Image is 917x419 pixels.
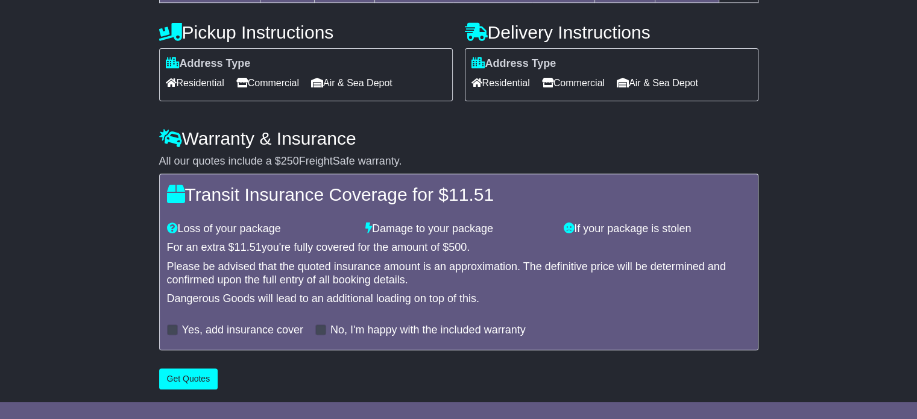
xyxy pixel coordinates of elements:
[166,74,224,92] span: Residential
[159,22,453,42] h4: Pickup Instructions
[159,155,758,168] div: All our quotes include a $ FreightSafe warranty.
[167,241,751,254] div: For an extra $ you're fully covered for the amount of $ .
[167,184,751,204] h4: Transit Insurance Coverage for $
[159,128,758,148] h4: Warranty & Insurance
[465,22,758,42] h4: Delivery Instructions
[617,74,698,92] span: Air & Sea Depot
[166,57,251,71] label: Address Type
[449,184,494,204] span: 11.51
[167,292,751,306] div: Dangerous Goods will lead to an additional loading on top of this.
[235,241,262,253] span: 11.51
[182,324,303,337] label: Yes, add insurance cover
[159,368,218,389] button: Get Quotes
[542,74,605,92] span: Commercial
[167,260,751,286] div: Please be advised that the quoted insurance amount is an approximation. The definitive price will...
[449,241,467,253] span: 500
[471,74,530,92] span: Residential
[281,155,299,167] span: 250
[359,222,558,236] div: Damage to your package
[558,222,756,236] div: If your package is stolen
[330,324,526,337] label: No, I'm happy with the included warranty
[161,222,359,236] div: Loss of your package
[236,74,299,92] span: Commercial
[471,57,556,71] label: Address Type
[311,74,392,92] span: Air & Sea Depot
